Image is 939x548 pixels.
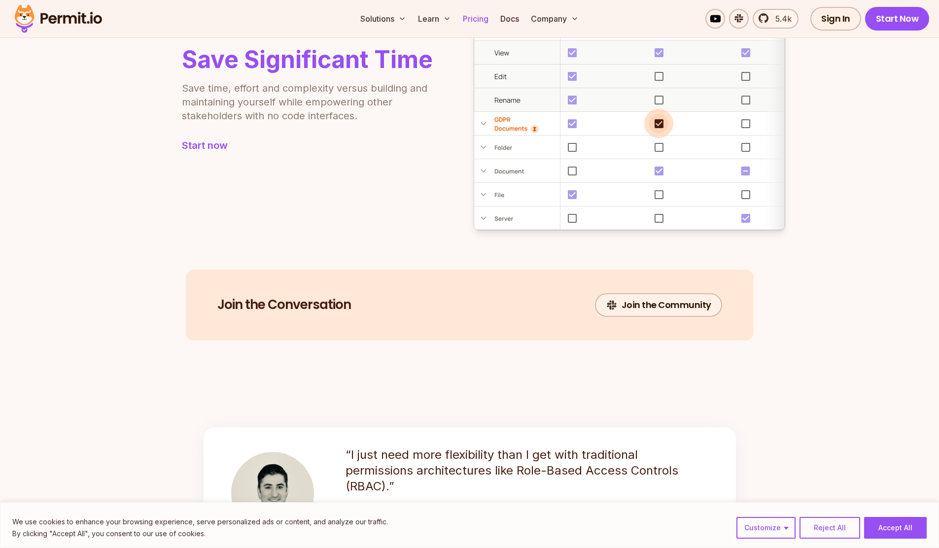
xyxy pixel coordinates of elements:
a: Docs [496,9,523,29]
img: John Henson Software Architect at Nucor Building Systems [231,452,314,535]
p: Save time, effort and complexity versus building and maintaining yourself while empowering other ... [182,81,431,123]
h2: Join the Conversation [217,296,351,314]
img: Permit logo [10,2,106,35]
p: We use cookies to enhance your browsing experience, serve personalized ads or content, and analyz... [12,516,388,528]
button: Reject All [800,517,860,539]
a: Join the Community [595,293,722,317]
button: Customize [736,517,796,539]
a: Sign In [810,7,861,31]
span: 5.4k [769,13,792,25]
button: Solutions [356,9,410,29]
a: Start now [182,138,433,152]
p: By clicking "Accept All", you consent to our use of cookies. [12,528,388,540]
a: 5.4k [753,9,799,29]
a: Pricing [459,9,492,29]
button: Accept All [864,517,927,539]
p: “I just need more flexibility than I get with traditional permissions architectures like Role-Bas... [346,447,686,494]
a: Start Now [865,7,930,31]
button: Learn [414,9,455,29]
button: Company [527,9,583,29]
h2: Save Significant Time [182,48,433,71]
